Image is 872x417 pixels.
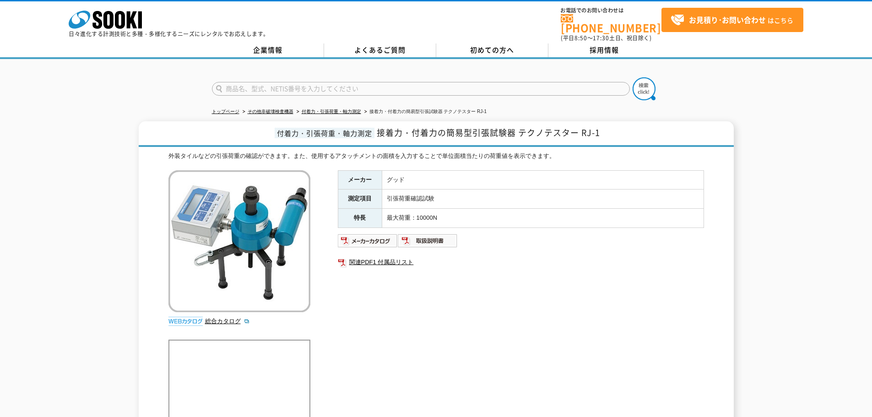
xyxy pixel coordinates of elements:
span: 接着力・付着力の簡易型引張試験器 テクノテスター RJ-1 [377,126,600,139]
th: 特長 [338,209,382,228]
div: 外装タイルなどの引張荷重の確認ができます。また、使用するアタッチメントの面積を入力することで単位面積当たりの荷重値を表示できます。 [168,152,704,161]
a: 初めての方へ [436,43,548,57]
a: その他非破壊検査機器 [248,109,293,114]
a: 付着力・引張荷重・軸力測定 [302,109,361,114]
th: メーカー [338,170,382,190]
p: 日々進化する計測技術と多種・多様化するニーズにレンタルでお応えします。 [69,31,269,37]
img: メーカーカタログ [338,233,398,248]
li: 接着力・付着力の簡易型引張試験器 テクノテスター RJ-1 [363,107,487,117]
strong: お見積り･お問い合わせ [689,14,766,25]
a: お見積り･お問い合わせはこちら [661,8,803,32]
span: 8:50 [574,34,587,42]
a: 総合カタログ [205,318,250,325]
span: 17:30 [593,34,609,42]
span: (平日 ～ 土日、祝日除く) [561,34,651,42]
span: はこちら [671,13,793,27]
img: webカタログ [168,317,203,326]
a: 取扱説明書 [398,239,458,246]
td: 引張荷重確認試験 [382,190,704,209]
a: よくあるご質問 [324,43,436,57]
a: トップページ [212,109,239,114]
a: 企業情報 [212,43,324,57]
a: メーカーカタログ [338,239,398,246]
img: 取扱説明書 [398,233,458,248]
img: btn_search.png [633,77,655,100]
a: 採用情報 [548,43,661,57]
span: 初めての方へ [470,45,514,55]
input: 商品名、型式、NETIS番号を入力してください [212,82,630,96]
span: 付着力・引張荷重・軸力測定 [275,128,374,138]
span: お電話でのお問い合わせは [561,8,661,13]
img: 接着力・付着力の簡易型引張試験器 テクノテスター RJ-1 [168,170,310,312]
th: 測定項目 [338,190,382,209]
td: グッド [382,170,704,190]
a: [PHONE_NUMBER] [561,14,661,33]
td: 最大荷重：10000N [382,209,704,228]
a: 関連PDF1 付属品リスト [338,256,704,268]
